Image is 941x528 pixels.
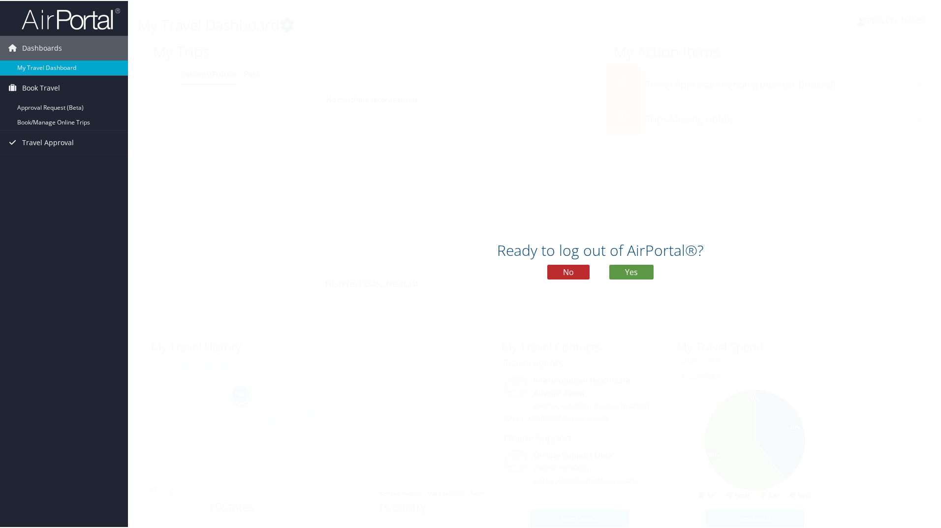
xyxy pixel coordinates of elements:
img: airportal-logo.png [22,6,120,30]
span: Travel Approval [22,129,74,154]
span: Dashboards [22,35,62,60]
span: Book Travel [22,75,60,99]
button: Yes [609,264,654,279]
button: No [547,264,590,279]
